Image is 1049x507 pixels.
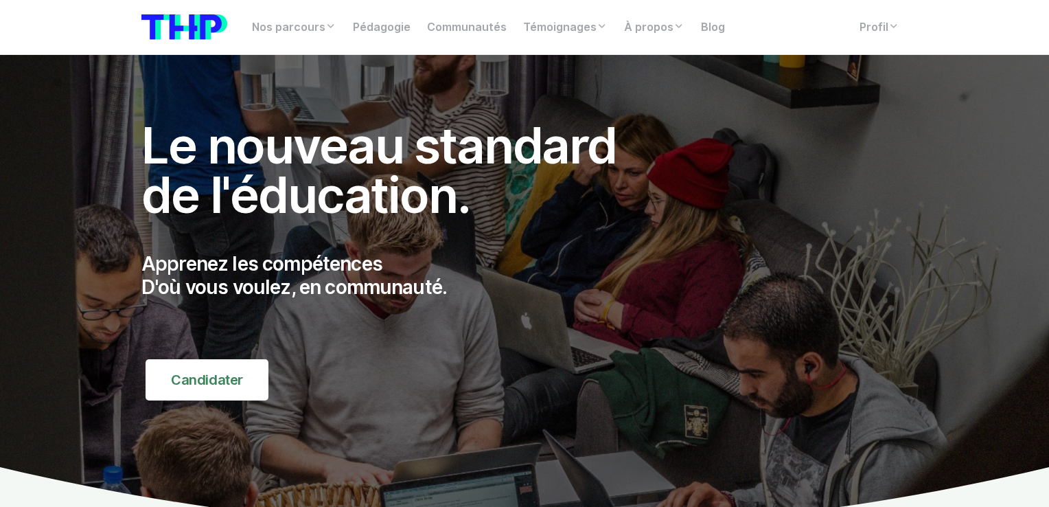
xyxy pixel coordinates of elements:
a: Candidater [146,359,268,401]
h1: Le nouveau standard de l'éducation. [141,121,647,220]
a: Blog [693,14,733,41]
a: Témoignages [515,14,616,41]
a: Profil [851,14,908,41]
a: Pédagogie [345,14,419,41]
a: Nos parcours [244,14,345,41]
a: À propos [616,14,693,41]
img: logo [141,14,227,40]
p: Apprenez les compétences D'où vous voulez, en communauté. [141,253,647,299]
a: Communautés [419,14,515,41]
